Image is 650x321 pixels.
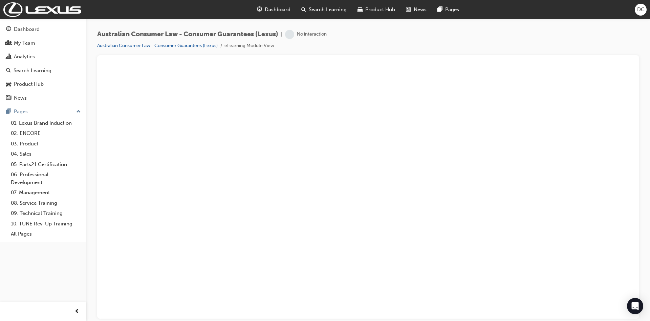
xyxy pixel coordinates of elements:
[301,5,306,14] span: search-icon
[8,169,84,187] a: 06. Professional Development
[8,198,84,208] a: 08. Service Training
[6,54,11,60] span: chart-icon
[352,3,400,17] a: car-iconProduct Hub
[3,37,84,49] a: My Team
[365,6,395,14] span: Product Hub
[6,109,11,115] span: pages-icon
[8,219,84,229] a: 10. TUNE Rev-Up Training
[14,39,35,47] div: My Team
[3,64,84,77] a: Search Learning
[437,5,442,14] span: pages-icon
[97,43,218,48] a: Australian Consumer Law - Consumer Guarantees (Lexus)
[414,6,427,14] span: News
[3,105,84,118] button: Pages
[6,95,11,101] span: news-icon
[400,3,432,17] a: news-iconNews
[3,2,81,17] img: Trak
[309,6,347,14] span: Search Learning
[627,298,643,314] div: Open Intercom Messenger
[6,40,11,46] span: people-icon
[76,107,81,116] span: up-icon
[432,3,464,17] a: pages-iconPages
[97,31,278,38] span: Australian Consumer Law - Consumer Guarantees (Lexus)
[14,53,35,61] div: Analytics
[406,5,411,14] span: news-icon
[285,30,294,39] span: learningRecordVerb_NONE-icon
[281,31,282,38] span: |
[8,139,84,149] a: 03. Product
[6,26,11,33] span: guage-icon
[8,159,84,170] a: 05. Parts21 Certification
[3,92,84,104] a: News
[8,128,84,139] a: 02. ENCORE
[3,78,84,91] a: Product Hub
[14,80,44,88] div: Product Hub
[8,229,84,239] a: All Pages
[8,149,84,159] a: 04. Sales
[297,31,327,38] div: No interaction
[14,94,27,102] div: News
[3,23,84,36] a: Dashboard
[8,118,84,128] a: 01. Lexus Brand Induction
[14,67,51,75] div: Search Learning
[252,3,296,17] a: guage-iconDashboard
[265,6,290,14] span: Dashboard
[3,51,84,63] a: Analytics
[8,208,84,219] a: 09. Technical Training
[8,187,84,198] a: 07. Management
[445,6,459,14] span: Pages
[635,4,647,16] button: DC
[6,68,11,74] span: search-icon
[357,5,363,14] span: car-icon
[257,5,262,14] span: guage-icon
[3,22,84,105] button: DashboardMy TeamAnalyticsSearch LearningProduct HubNews
[6,81,11,87] span: car-icon
[14,25,40,33] div: Dashboard
[296,3,352,17] a: search-iconSearch Learning
[74,307,80,316] span: prev-icon
[224,42,274,50] li: eLearning Module View
[14,108,28,116] div: Pages
[637,6,645,14] span: DC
